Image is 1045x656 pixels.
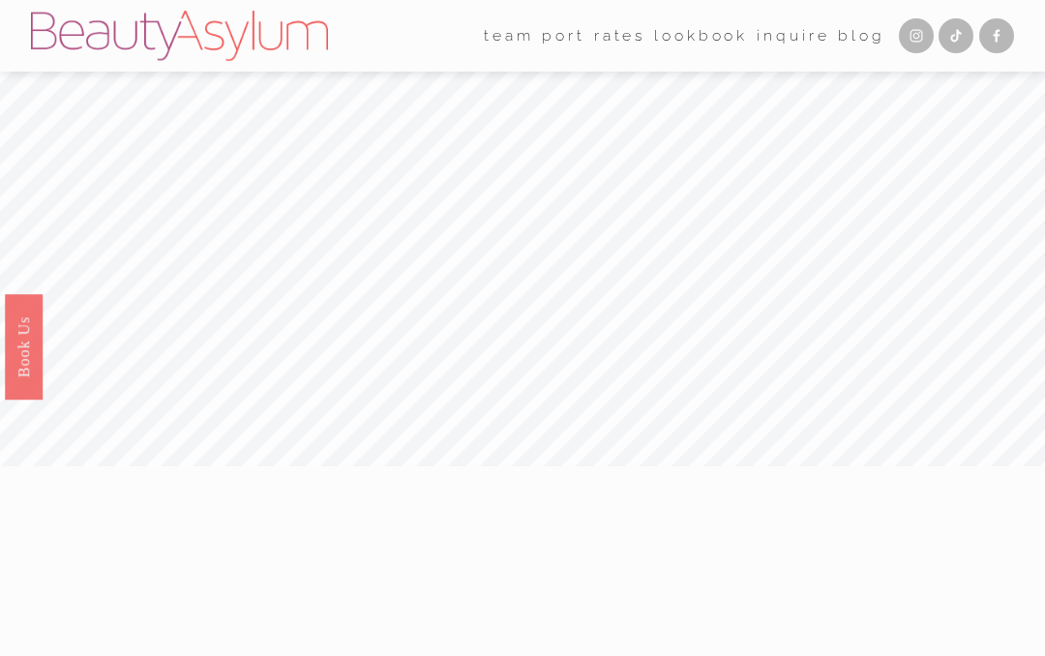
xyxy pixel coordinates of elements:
[542,20,585,50] a: port
[594,20,646,50] a: Rates
[484,22,534,49] span: team
[31,11,328,61] img: Beauty Asylum | Bridal Hair &amp; Makeup Charlotte &amp; Atlanta
[654,20,748,50] a: Lookbook
[979,18,1014,53] a: Facebook
[939,18,973,53] a: TikTok
[5,294,43,400] a: Book Us
[899,18,934,53] a: Instagram
[757,20,829,50] a: Inquire
[484,20,534,50] a: folder dropdown
[838,20,885,50] a: Blog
